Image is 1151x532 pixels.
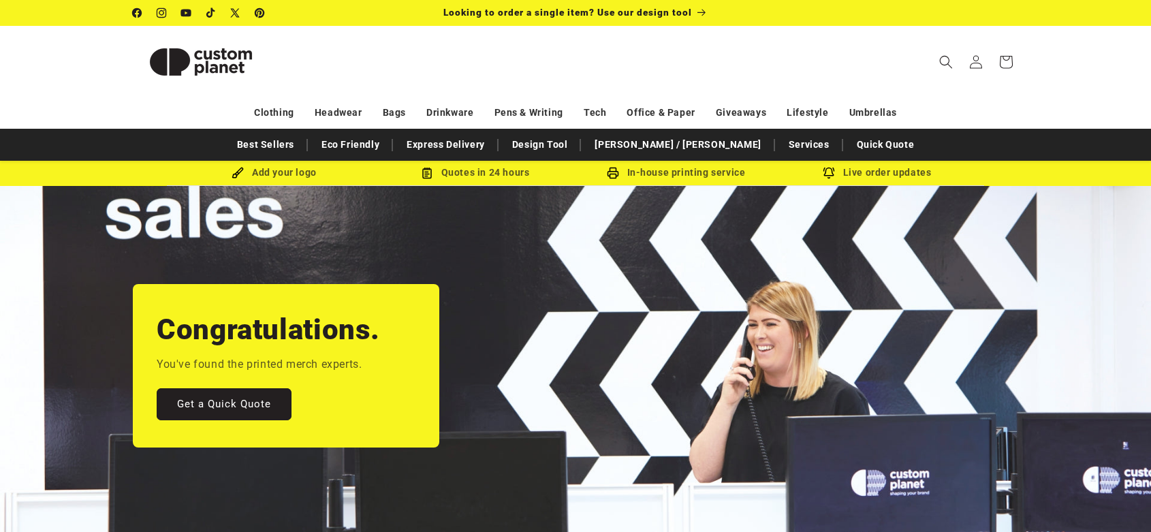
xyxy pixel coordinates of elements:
[254,101,294,125] a: Clothing
[421,167,433,179] img: Order Updates Icon
[931,47,961,77] summary: Search
[383,101,406,125] a: Bags
[823,167,835,179] img: Order updates
[494,101,563,125] a: Pens & Writing
[232,167,244,179] img: Brush Icon
[400,133,492,157] a: Express Delivery
[1083,467,1151,532] iframe: Chat Widget
[157,388,291,420] a: Get a Quick Quote
[128,26,274,97] a: Custom Planet
[776,164,977,181] div: Live order updates
[133,31,269,93] img: Custom Planet
[575,164,776,181] div: In-house printing service
[716,101,766,125] a: Giveaways
[157,355,362,375] p: You've found the printed merch experts.
[375,164,575,181] div: Quotes in 24 hours
[426,101,473,125] a: Drinkware
[505,133,575,157] a: Design Tool
[443,7,692,18] span: Looking to order a single item? Use our design tool
[849,101,897,125] a: Umbrellas
[157,311,380,348] h2: Congratulations.
[850,133,921,157] a: Quick Quote
[782,133,836,157] a: Services
[588,133,768,157] a: [PERSON_NAME] / [PERSON_NAME]
[315,101,362,125] a: Headwear
[584,101,606,125] a: Tech
[787,101,828,125] a: Lifestyle
[627,101,695,125] a: Office & Paper
[174,164,375,181] div: Add your logo
[607,167,619,179] img: In-house printing
[315,133,386,157] a: Eco Friendly
[230,133,301,157] a: Best Sellers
